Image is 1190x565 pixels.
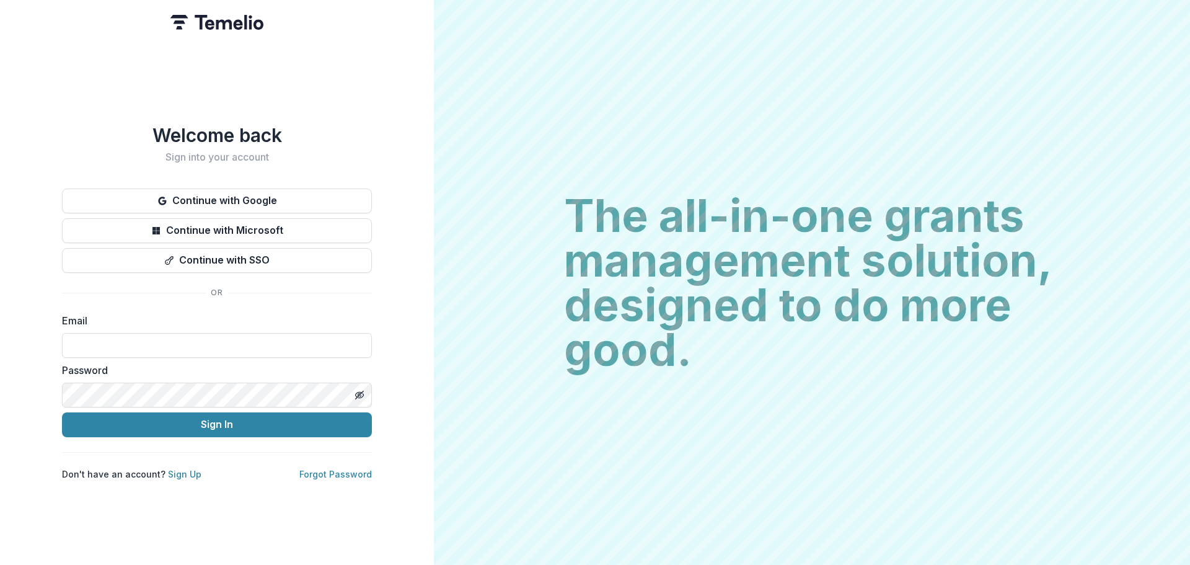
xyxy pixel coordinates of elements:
h1: Welcome back [62,124,372,146]
img: Temelio [170,15,263,30]
a: Forgot Password [299,469,372,479]
label: Email [62,313,364,328]
label: Password [62,363,364,378]
button: Continue with Microsoft [62,218,372,243]
button: Continue with Google [62,189,372,213]
p: Don't have an account? [62,468,201,481]
button: Sign In [62,412,372,437]
a: Sign Up [168,469,201,479]
button: Continue with SSO [62,248,372,273]
h2: Sign into your account [62,151,372,163]
button: Toggle password visibility [350,385,369,405]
